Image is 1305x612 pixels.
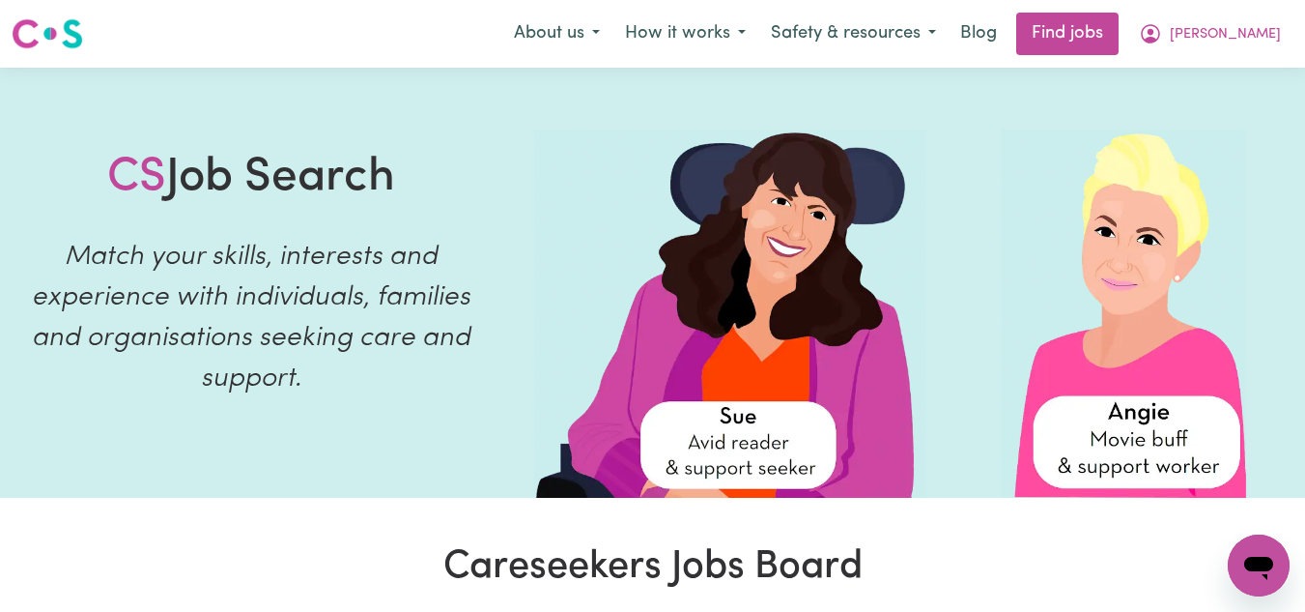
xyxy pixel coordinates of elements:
img: Careseekers logo [12,16,83,51]
h1: Job Search [107,151,395,207]
button: How it works [612,14,758,54]
iframe: Button to launch messaging window [1228,535,1290,597]
span: [PERSON_NAME] [1170,24,1281,45]
a: Careseekers logo [12,12,83,56]
button: My Account [1126,14,1293,54]
span: CS [107,155,166,201]
p: Match your skills, interests and experience with individuals, families and organisations seeking ... [23,237,480,399]
button: About us [501,14,612,54]
a: Blog [949,13,1008,55]
a: Find jobs [1016,13,1119,55]
button: Safety & resources [758,14,949,54]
